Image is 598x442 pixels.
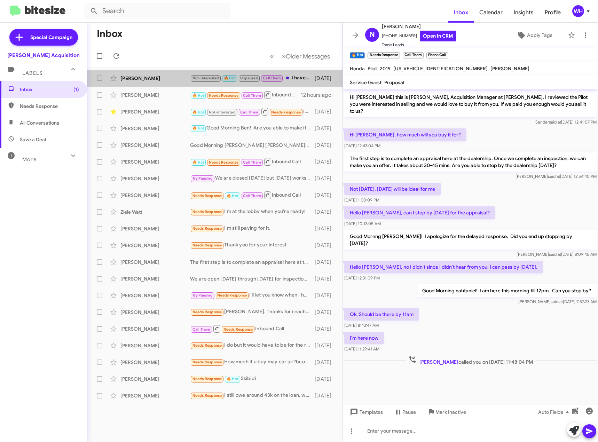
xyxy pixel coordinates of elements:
[406,355,536,365] span: called you on [DATE] 11:48:04 PM
[527,29,552,41] span: Apply Tags
[388,406,422,418] button: Pause
[382,31,456,41] span: [PHONE_NUMBER]
[192,377,222,381] span: Needs Response
[243,160,261,165] span: Call Them
[313,359,337,366] div: [DATE]
[192,210,222,214] span: Needs Response
[350,65,365,72] span: Honda
[209,110,236,115] span: Not-Interested
[286,53,330,60] span: Older Messages
[344,332,384,344] p: I'm here now
[313,125,337,132] div: [DATE]
[190,157,313,166] div: Inbound Call
[382,41,456,48] span: Trade Leads
[120,309,190,316] div: [PERSON_NAME]
[313,175,337,182] div: [DATE]
[566,5,590,17] button: WH
[120,275,190,282] div: [PERSON_NAME]
[192,76,219,80] span: Not-Interested
[9,29,78,46] a: Special Campaign
[344,230,597,250] p: Good Mornng [PERSON_NAME]! I apologize for the delayed response. Did you end up stopping by [DATE]?
[190,142,313,149] div: Good Morning [PERSON_NAME] [PERSON_NAME]. The Suzuki might be just a tad older for us to retail. ...
[368,65,377,72] span: Pilot
[419,359,458,365] span: [PERSON_NAME]
[120,108,190,115] div: [PERSON_NAME]
[266,49,278,63] button: Previous
[504,29,565,41] button: Apply Tags
[370,29,375,40] span: N
[344,143,380,148] span: [DATE] 12:43:04 PM
[120,208,190,215] div: Ziele Watt
[192,176,213,181] span: Try Pausing
[518,299,597,304] span: [PERSON_NAME] [DATE] 7:57:23 AM
[549,252,561,257] span: said at
[282,52,286,61] span: »
[551,299,563,304] span: said at
[120,225,190,232] div: [PERSON_NAME]
[192,243,222,247] span: Needs Response
[344,323,379,328] span: [DATE] 8:43:47 AM
[227,194,238,198] span: 🔥 Hot
[20,86,79,93] span: Inbox
[313,158,337,165] div: [DATE]
[190,107,313,116] div: Inbound Call
[344,346,379,352] span: [DATE] 11:29:41 AM
[516,174,597,179] span: [PERSON_NAME] [DATE] 12:54:40 PM
[344,91,597,117] p: Hi [PERSON_NAME] this is [PERSON_NAME], Acquisition Manager at [PERSON_NAME]. I reviewed the Pilo...
[190,124,313,132] div: Good Morning Ben! Are you able to make it [DATE] at 1:30pm?
[120,259,190,266] div: [PERSON_NAME]
[348,406,383,418] span: Templates
[22,70,42,76] span: Labels
[403,52,424,58] small: Call Them
[313,225,337,232] div: [DATE]
[402,406,416,418] span: Pause
[393,65,488,72] span: [US_VEHICLE_IDENTIFICATION_NUMBER]
[120,125,190,132] div: [PERSON_NAME]
[120,359,190,366] div: [PERSON_NAME]
[517,252,597,257] span: [PERSON_NAME] [DATE] 8:09:45 AM
[190,174,313,182] div: We are closed [DATE] but [DATE] works. Are you looking to just sell it or trade it in?
[548,174,560,179] span: said at
[384,79,404,86] span: Proposal
[344,275,380,281] span: [DATE] 12:31:09 PM
[192,110,204,115] span: 🔥 Hot
[350,79,381,86] span: Service Guest
[192,360,222,364] span: Needs Response
[30,34,72,41] span: Special Campaign
[192,343,222,348] span: Needs Response
[313,376,337,382] div: [DATE]
[20,136,46,143] span: Save a Deal
[190,324,313,333] div: Inbound Call
[120,158,190,165] div: [PERSON_NAME]
[271,110,301,115] span: Needs Response
[192,160,204,165] span: 🔥 Hot
[190,308,313,316] div: [PERSON_NAME]. Thanks for reaching out. I'm currently working with someone on a private sale, but...
[572,5,584,17] div: WH
[192,293,213,298] span: Try Pausing
[224,76,236,80] span: 🔥 Hot
[344,308,419,321] p: Ok. Should be there by 11am
[278,49,334,63] button: Next
[190,224,313,232] div: I'm still paying for it.
[474,2,508,23] a: Calendar
[120,342,190,349] div: [PERSON_NAME]
[549,119,561,125] span: said at
[209,93,238,98] span: Needs Response
[22,156,37,163] span: More
[192,393,222,398] span: Needs Response
[422,406,472,418] button: Mark Inactive
[190,241,313,249] div: Thank you for your interest
[539,2,566,23] a: Profile
[448,2,474,23] span: Inbox
[368,52,400,58] small: Needs Response
[344,197,379,203] span: [DATE] 1:00:09 PM
[190,341,313,349] div: I do but it would have to be for the right price
[209,160,238,165] span: Needs Response
[344,183,441,195] p: Not [DATE]. [DATE] will be ideal for me
[266,49,334,63] nav: Page navigation example
[190,74,313,82] div: i have an appt [DATE][DATE]8AM once that's done i'm free - as well as already on property
[426,52,448,58] small: Phone Call
[343,406,388,418] button: Templates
